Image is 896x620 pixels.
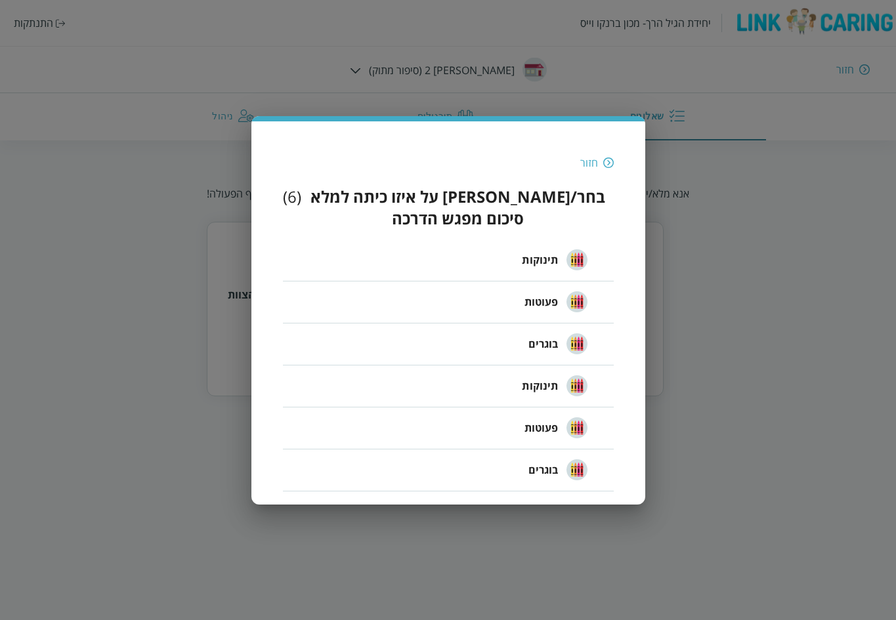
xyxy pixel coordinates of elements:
[524,420,559,436] span: פעוטות
[528,462,559,478] span: בוגרים
[566,249,587,270] img: תינוקות
[524,294,559,310] span: פעוטות
[603,157,614,169] img: חזור
[566,291,587,312] img: פעוטות
[566,333,587,354] img: בוגרים
[303,186,614,229] h3: בחר/[PERSON_NAME] על איזו כיתה למלא סיכום מפגש הדרכה
[566,417,587,438] img: פעוטות
[580,155,598,170] div: חזור
[566,459,587,480] img: בוגרים
[522,378,558,394] span: תינוקות
[566,375,587,396] img: תינוקות
[528,336,559,352] span: בוגרים
[522,252,558,268] span: תינוקות
[283,186,301,229] div: ( 6 )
